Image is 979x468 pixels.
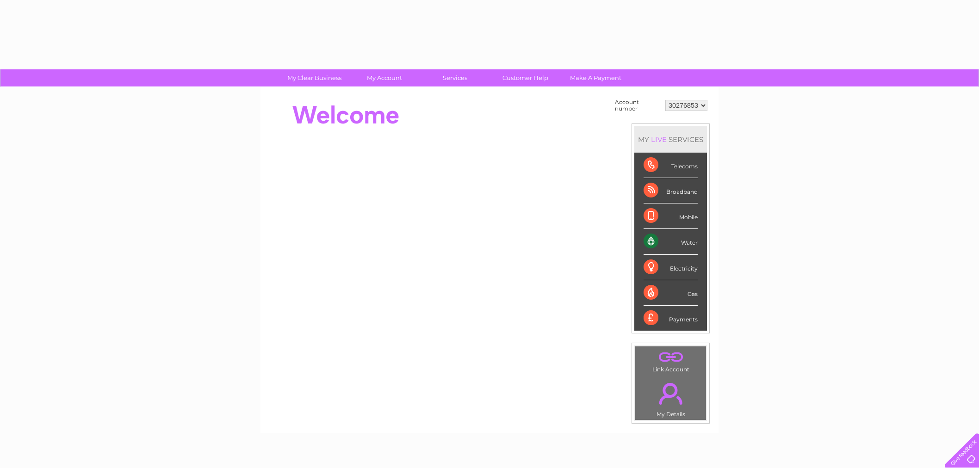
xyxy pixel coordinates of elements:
[644,178,698,203] div: Broadband
[644,203,698,229] div: Mobile
[635,375,706,420] td: My Details
[635,346,706,375] td: Link Account
[276,69,353,86] a: My Clear Business
[613,97,663,114] td: Account number
[634,126,707,153] div: MY SERVICES
[638,377,704,410] a: .
[644,280,698,306] div: Gas
[347,69,423,86] a: My Account
[487,69,564,86] a: Customer Help
[644,306,698,331] div: Payments
[638,349,704,365] a: .
[558,69,634,86] a: Make A Payment
[644,229,698,254] div: Water
[644,255,698,280] div: Electricity
[417,69,493,86] a: Services
[649,135,669,144] div: LIVE
[644,153,698,178] div: Telecoms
